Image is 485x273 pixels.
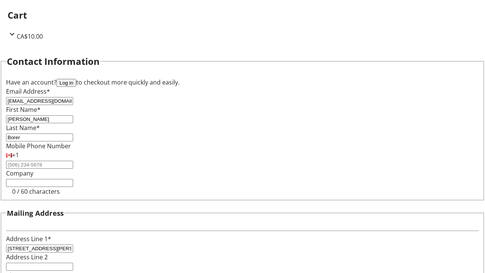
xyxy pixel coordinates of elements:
[6,87,50,96] label: Email Address*
[7,208,64,218] h3: Mailing Address
[17,32,43,41] span: CA$10.00
[8,8,477,22] h2: Cart
[12,187,60,196] tr-character-limit: 0 / 60 characters
[7,55,100,68] h2: Contact Information
[6,142,71,150] label: Mobile Phone Number
[6,124,40,132] label: Last Name*
[6,169,33,177] label: Company
[6,245,73,253] input: Address
[6,105,41,114] label: First Name*
[6,235,51,243] label: Address Line 1*
[56,79,76,87] button: Log in
[6,78,479,87] div: Have an account? to checkout more quickly and easily.
[6,161,73,169] input: (506) 234-5678
[6,253,48,261] label: Address Line 2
